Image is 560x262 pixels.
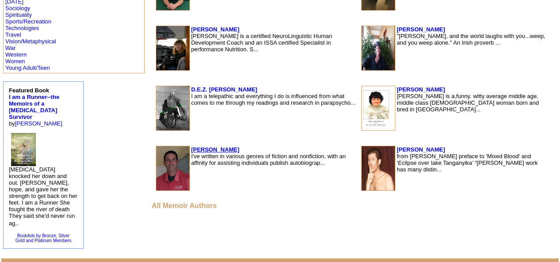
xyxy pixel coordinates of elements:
a: [PERSON_NAME] [397,86,445,93]
a: War [5,45,15,51]
img: 88485.jpg [156,86,189,130]
img: 27589.jpg [156,26,189,70]
img: 155270.jpg [362,26,395,70]
font: I've written in various genres of fiction and nonfiction, with an affinity for assisting individu... [191,153,346,166]
a: Women [5,58,25,65]
a: [PERSON_NAME] [191,26,239,33]
a: [PERSON_NAME] [397,146,445,153]
a: [PERSON_NAME] [15,120,62,127]
a: I am a Runner--the Memoirs of a [MEDICAL_DATA] Survivor [9,94,59,120]
a: BookAds by Bronze, SilverGold and Platinum Members [15,233,72,243]
font: I am a telepathic and everything I do is influenced from what comes to me through my readings and... [191,93,355,106]
a: All Memoir Authors [152,201,217,210]
a: [PERSON_NAME] [191,146,239,153]
a: Sociology [5,5,30,11]
font: All Memoir Authors [152,202,217,209]
a: Sports/Recreation [5,18,51,25]
a: Spirituality [5,11,32,18]
img: 178242.jpg [156,146,189,190]
img: 76341.jpg [11,133,36,166]
font: [PERSON_NAME] is a certified NeuroLinguistic Human Development Coach and an ISSA certified Specia... [191,33,332,53]
a: [PERSON_NAME] [397,26,445,33]
a: Vision/Metaphysical [5,38,56,45]
b: Featured Book [9,87,59,120]
img: 40657.jpg [362,146,395,190]
a: Technologies [5,25,39,31]
img: 179683.jpg [362,86,395,130]
a: Western [5,51,27,58]
font: "[PERSON_NAME], and the world laughs with you...weep, and you weep alone." An Irish proverb ... [397,33,545,46]
a: Travel [5,31,21,38]
font: [PERSON_NAME] is a,funny. witty average middle age, middle class [DEMOGRAPHIC_DATA] woman born an... [397,93,539,113]
a: Young Adult/Teen [5,65,50,71]
font: from [PERSON_NAME] preface to 'Mixed Blood' and ‘Eclipse over lake Tanganyika’ “[PERSON_NAME] wor... [397,153,538,173]
font: [MEDICAL_DATA] knocked her down and out. [PERSON_NAME], hope, and gave her the strength to get ba... [9,166,77,227]
font: by [9,87,62,127]
a: D.E.Z. [PERSON_NAME] [191,86,258,93]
